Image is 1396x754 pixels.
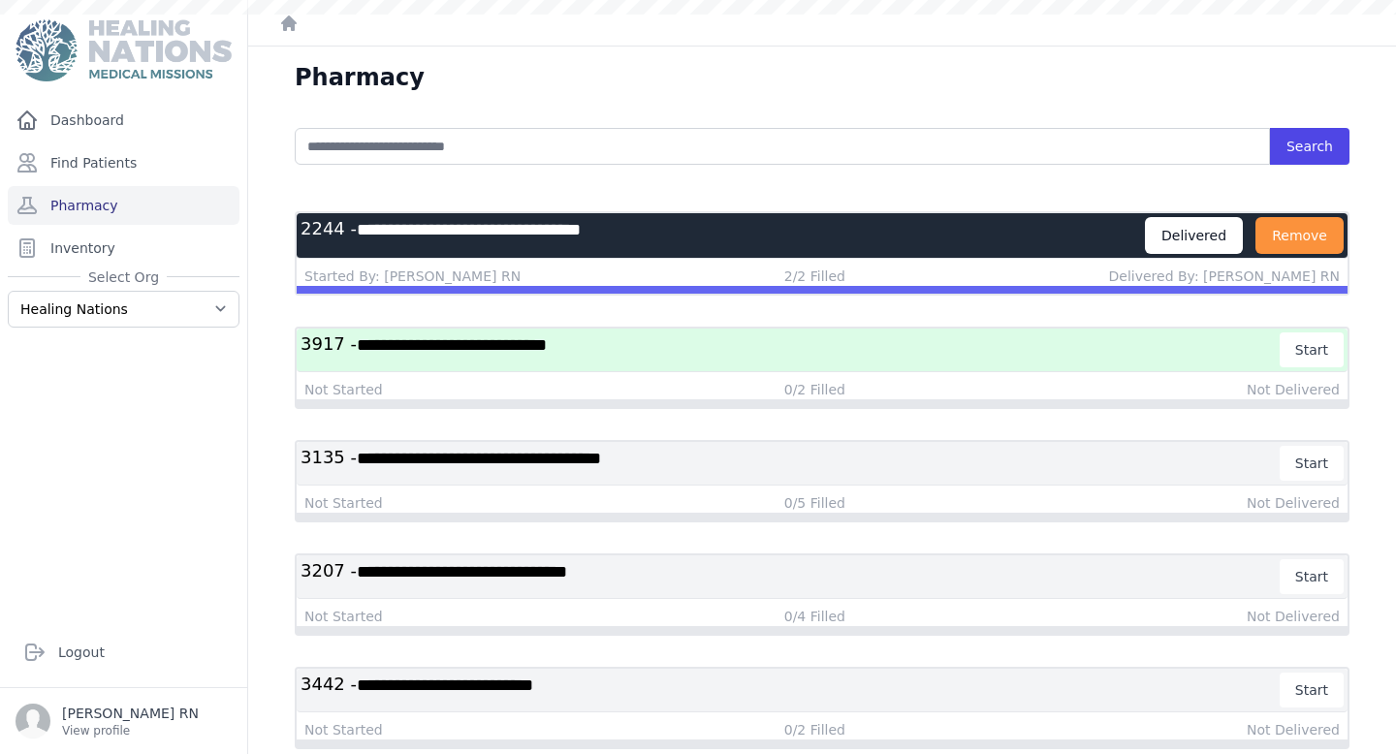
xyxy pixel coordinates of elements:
[1247,493,1340,513] div: Not Delivered
[1247,607,1340,626] div: Not Delivered
[8,186,239,225] a: Pharmacy
[8,229,239,267] a: Inventory
[62,723,199,738] p: View profile
[784,607,845,626] div: 0/4 Filled
[62,704,199,723] p: [PERSON_NAME] RN
[1280,673,1344,707] button: Start
[304,720,383,739] div: Not Started
[784,380,845,399] div: 0/2 Filled
[784,267,845,286] div: 2/2 Filled
[301,446,1281,481] h3: 3135 -
[1109,267,1340,286] div: Delivered By: [PERSON_NAME] RN
[301,217,1145,254] h3: 2244 -
[1280,332,1344,367] button: Start
[301,332,1281,367] h3: 3917 -
[304,267,521,286] div: Started By: [PERSON_NAME] RN
[80,267,167,287] span: Select Org
[8,143,239,182] a: Find Patients
[16,19,231,81] img: Medical Missions EMR
[1247,720,1340,739] div: Not Delivered
[784,493,845,513] div: 0/5 Filled
[1255,217,1344,254] button: Remove
[304,380,383,399] div: Not Started
[304,493,383,513] div: Not Started
[1145,217,1243,254] div: Delivered
[8,101,239,140] a: Dashboard
[784,720,845,739] div: 0/2 Filled
[301,673,1281,707] h3: 3442 -
[1280,446,1344,481] button: Start
[16,633,232,672] a: Logout
[16,704,232,738] a: [PERSON_NAME] RN View profile
[1280,559,1344,594] button: Start
[1270,128,1349,165] button: Search
[295,62,425,93] h1: Pharmacy
[304,607,383,626] div: Not Started
[1247,380,1340,399] div: Not Delivered
[301,559,1281,594] h3: 3207 -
